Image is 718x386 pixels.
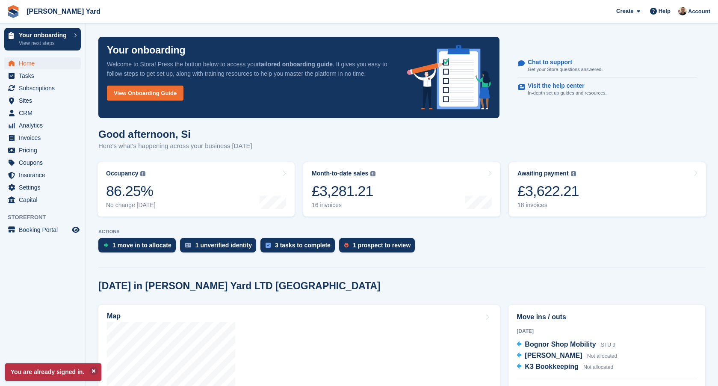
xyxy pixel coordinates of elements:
[4,181,81,193] a: menu
[107,86,183,101] a: View Onboarding Guide
[4,57,81,69] a: menu
[4,107,81,119] a: menu
[312,182,375,200] div: £3,281.21
[106,202,156,209] div: No change [DATE]
[528,89,607,97] p: In-depth set up guides and resources.
[303,162,500,217] a: Month-to-date sales £3,281.21 16 invoices
[517,339,615,350] a: Bognor Shop Mobility STU 9
[528,66,603,73] p: Get your Stora questions answered.
[103,243,108,248] img: move_ins_to_allocate_icon-fdf77a2bb77ea45bf5b3d319d69a93e2d87916cf1d5bf7949dd705db3b84f3ca.svg
[4,157,81,169] a: menu
[4,144,81,156] a: menu
[571,171,576,176] img: icon-info-grey-7440780725fd019a000dd9b08b2336e03edf1995a4989e88bcd33f0948082b44.svg
[19,95,70,107] span: Sites
[19,32,70,38] p: Your onboarding
[517,362,613,373] a: K3 Bookkeeping Not allocated
[112,242,171,249] div: 1 move in to allocate
[7,5,20,18] img: stora-icon-8386f47178a22dfd0bd8f6a31ec36ba5ce8667c1dd55bd0f319d3a0aa187defe.svg
[180,238,260,257] a: 1 unverified identity
[19,57,70,69] span: Home
[4,119,81,131] a: menu
[4,95,81,107] a: menu
[140,171,145,176] img: icon-info-grey-7440780725fd019a000dd9b08b2336e03edf1995a4989e88bcd33f0948082b44.svg
[4,169,81,181] a: menu
[353,242,411,249] div: 1 prospect to review
[344,243,349,248] img: prospect-51fa495bee0391a8d652442698ab0144808aea92771e9ea1ae160a38d050c398.svg
[4,132,81,144] a: menu
[616,7,633,15] span: Create
[517,202,579,209] div: 18 invoices
[407,45,491,110] img: onboarding-info-6c161a55d2c0e0a8cae90662b2fe09162a5109e8cc188191df67fb4f79e88e88.svg
[8,213,85,222] span: Storefront
[98,141,252,151] p: Here's what's happening across your business [DATE]
[370,171,375,176] img: icon-info-grey-7440780725fd019a000dd9b08b2336e03edf1995a4989e88bcd33f0948082b44.svg
[107,45,186,55] p: Your onboarding
[106,170,138,177] div: Occupancy
[517,182,579,200] div: £3,622.21
[4,70,81,82] a: menu
[688,7,710,16] span: Account
[19,224,70,236] span: Booking Portal
[259,61,333,68] strong: tailored onboarding guide
[19,157,70,169] span: Coupons
[4,28,81,50] a: Your onboarding View next steps
[525,341,596,348] span: Bognor Shop Mobility
[98,238,180,257] a: 1 move in to allocate
[509,162,706,217] a: Awaiting payment £3,622.21 18 invoices
[185,243,191,248] img: verify_identity-adf6edd0f0f0b5bbfe63781bf79b02c33cf7c696d77639b501bdc392416b5a36.svg
[517,170,569,177] div: Awaiting payment
[517,350,617,362] a: [PERSON_NAME] Not allocated
[517,312,697,322] h2: Move ins / outs
[98,229,705,235] p: ACTIONS
[19,132,70,144] span: Invoices
[19,194,70,206] span: Capital
[312,202,375,209] div: 16 invoices
[525,363,578,370] span: K3 Bookkeeping
[517,327,697,335] div: [DATE]
[275,242,331,249] div: 3 tasks to complete
[312,170,368,177] div: Month-to-date sales
[19,144,70,156] span: Pricing
[19,107,70,119] span: CRM
[587,353,617,359] span: Not allocated
[19,39,70,47] p: View next steps
[4,194,81,206] a: menu
[71,225,81,235] a: Preview store
[266,243,271,248] img: task-75834270c22a3079a89374b754ae025e5fb1db73e45f91037f5363f120a921f8.svg
[98,128,252,140] h1: Good afternoon, Si
[19,169,70,181] span: Insurance
[195,242,252,249] div: 1 unverified identity
[518,78,697,101] a: Visit the help center In-depth set up guides and resources.
[19,70,70,82] span: Tasks
[23,4,104,18] a: [PERSON_NAME] Yard
[19,119,70,131] span: Analytics
[518,54,697,78] a: Chat to support Get your Stora questions answered.
[4,82,81,94] a: menu
[339,238,419,257] a: 1 prospect to review
[4,224,81,236] a: menu
[528,82,600,89] p: Visit the help center
[19,82,70,94] span: Subscriptions
[583,364,613,370] span: Not allocated
[5,363,101,381] p: You are already signed in.
[98,280,381,292] h2: [DATE] in [PERSON_NAME] Yard LTD [GEOGRAPHIC_DATA]
[678,7,687,15] img: Si Allen
[528,59,596,66] p: Chat to support
[525,352,582,359] span: [PERSON_NAME]
[107,312,121,320] h2: Map
[106,182,156,200] div: 86.25%
[659,7,671,15] span: Help
[19,181,70,193] span: Settings
[601,342,615,348] span: STU 9
[107,59,393,78] p: Welcome to Stora! Press the button below to access your . It gives you easy to follow steps to ge...
[260,238,339,257] a: 3 tasks to complete
[98,162,295,217] a: Occupancy 86.25% No change [DATE]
